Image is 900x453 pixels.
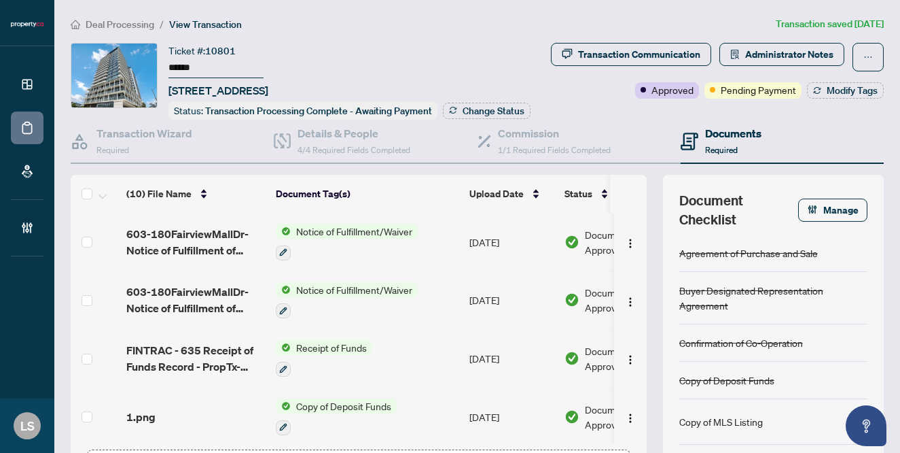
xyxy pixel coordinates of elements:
[827,86,878,95] span: Modify Tags
[276,224,291,239] img: Status Icon
[126,342,265,375] span: FINTRAC - 635 Receipt of Funds Record - PropTx-OREA_[DATE] 11_19_06.pdf
[564,351,579,366] img: Document Status
[823,199,859,221] span: Manage
[291,282,418,297] span: Notice of Fulfillment/Waiver
[679,246,818,261] div: Agreement of Purchase and Sale
[126,186,192,201] span: (10) File Name
[679,283,867,313] div: Buyer Designated Representation Agreement
[559,175,674,213] th: Status
[807,82,884,99] button: Modify Tags
[71,20,80,29] span: home
[679,335,803,350] div: Confirmation of Co-Operation
[651,82,694,97] span: Approved
[11,20,43,29] img: logo
[585,285,669,315] span: Document Approved
[291,224,418,239] span: Notice of Fulfillment/Waiver
[585,402,669,432] span: Document Approved
[564,235,579,250] img: Document Status
[276,399,291,414] img: Status Icon
[498,125,611,141] h4: Commission
[443,103,530,119] button: Change Status
[619,231,641,253] button: Logo
[298,125,410,141] h4: Details & People
[126,409,156,425] span: 1.png
[291,399,397,414] span: Copy of Deposit Funds
[619,406,641,428] button: Logo
[205,45,236,57] span: 10801
[298,145,410,155] span: 4/4 Required Fields Completed
[469,186,524,201] span: Upload Date
[20,416,35,435] span: LS
[126,284,265,316] span: 603-180FairviewMallDr-Notice of Fulfillment of Condition- Mortgage- Executed.pdf
[625,354,636,365] img: Logo
[705,125,761,141] h4: Documents
[160,16,164,32] li: /
[564,186,592,201] span: Status
[464,175,559,213] th: Upload Date
[625,413,636,424] img: Logo
[625,238,636,249] img: Logo
[168,101,437,120] div: Status:
[776,16,884,32] article: Transaction saved [DATE]
[578,44,700,65] div: Transaction Communication
[276,399,397,435] button: Status IconCopy of Deposit Funds
[276,340,372,377] button: Status IconReceipt of Funds
[730,50,740,59] span: solution
[96,145,129,155] span: Required
[276,282,418,319] button: Status IconNotice of Fulfillment/Waiver
[168,43,236,58] div: Ticket #:
[121,175,270,213] th: (10) File Name
[168,82,268,99] span: [STREET_ADDRESS]
[705,145,738,155] span: Required
[625,297,636,307] img: Logo
[564,409,579,424] img: Document Status
[719,43,844,66] button: Administrator Notes
[679,373,774,388] div: Copy of Deposit Funds
[679,191,798,229] span: Document Checklist
[798,199,867,222] button: Manage
[291,340,372,355] span: Receipt of Funds
[679,414,763,429] div: Copy of MLS Listing
[464,388,559,446] td: [DATE]
[619,289,641,311] button: Logo
[846,405,886,446] button: Open asap
[169,18,242,31] span: View Transaction
[464,329,559,388] td: [DATE]
[863,52,873,62] span: ellipsis
[276,224,418,261] button: Status IconNotice of Fulfillment/Waiver
[498,145,611,155] span: 1/1 Required Fields Completed
[205,105,432,117] span: Transaction Processing Complete - Awaiting Payment
[745,44,833,65] span: Administrator Notes
[464,271,559,330] td: [DATE]
[86,18,154,31] span: Deal Processing
[564,292,579,307] img: Document Status
[126,226,265,258] span: 603-180FairviewMallDr-Notice of Fulfillment of Condition- Status Cert- Executed.pdf
[464,213,559,271] td: [DATE]
[276,282,291,297] img: Status Icon
[96,125,192,141] h4: Transaction Wizard
[585,227,669,257] span: Document Approved
[463,106,524,116] span: Change Status
[721,82,796,97] span: Pending Payment
[71,44,157,107] img: IMG-C12374632_1.jpg
[270,175,464,213] th: Document Tag(s)
[276,340,291,355] img: Status Icon
[619,348,641,369] button: Logo
[585,343,669,373] span: Document Approved
[551,43,711,66] button: Transaction Communication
